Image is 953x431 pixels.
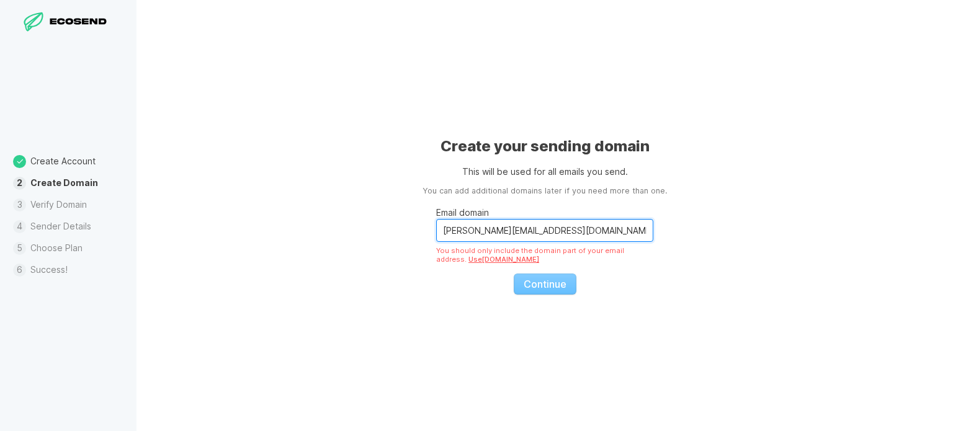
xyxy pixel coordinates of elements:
[436,246,653,264] div: You should only include the domain part of your email address.
[462,165,628,178] p: This will be used for all emails you send.
[423,185,667,197] aside: You can add additional domains later if you need more than one.
[441,136,650,156] h1: Create your sending domain
[468,255,539,264] a: Use [DOMAIN_NAME]
[436,206,653,219] p: Email domain
[436,219,653,242] input: Email domain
